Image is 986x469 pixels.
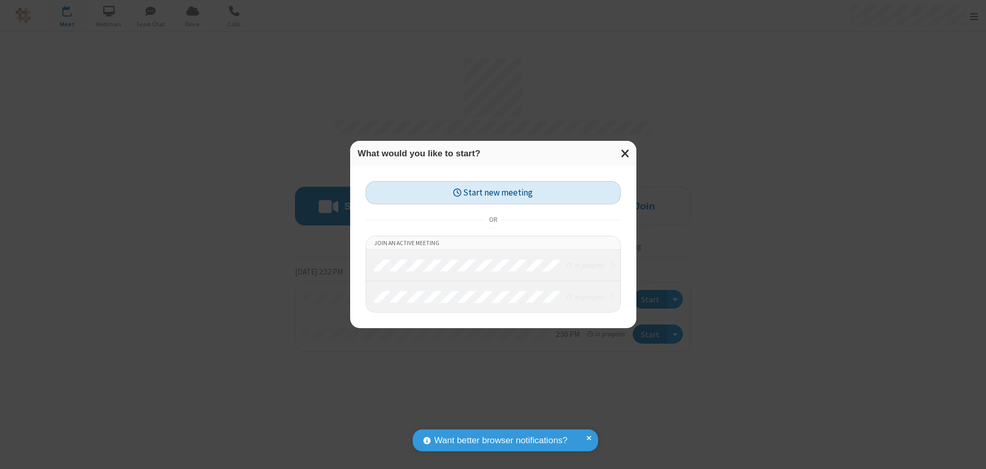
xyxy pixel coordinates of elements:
button: Start new meeting [366,181,621,204]
em: in progress [567,292,604,302]
span: or [485,213,501,228]
em: in progress [567,261,604,270]
span: Want better browser notifications? [434,434,567,447]
h3: What would you like to start? [358,149,629,158]
li: Join an active meeting [366,236,620,250]
button: Close modal [615,141,636,166]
